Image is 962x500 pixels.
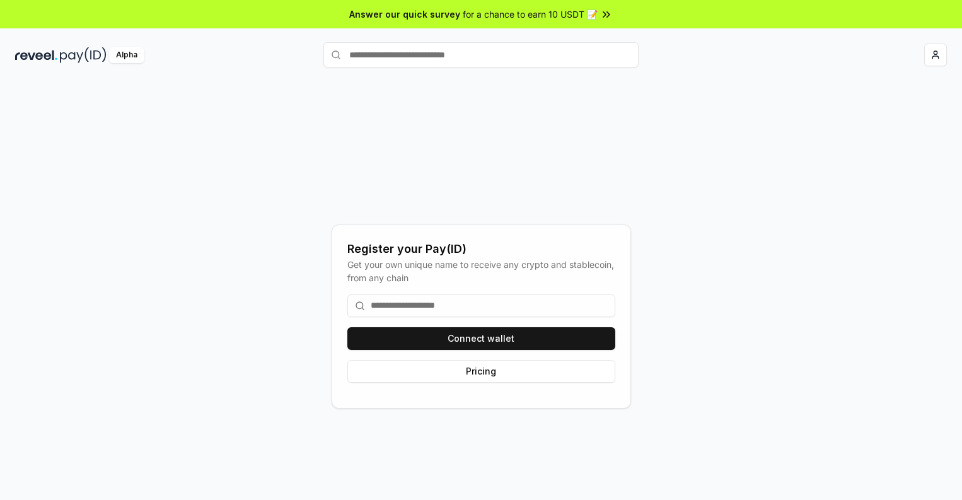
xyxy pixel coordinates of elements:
div: Register your Pay(ID) [347,240,615,258]
button: Pricing [347,360,615,383]
button: Connect wallet [347,327,615,350]
div: Alpha [109,47,144,63]
img: pay_id [60,47,107,63]
div: Get your own unique name to receive any crypto and stablecoin, from any chain [347,258,615,284]
span: for a chance to earn 10 USDT 📝 [463,8,598,21]
span: Answer our quick survey [349,8,460,21]
img: reveel_dark [15,47,57,63]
